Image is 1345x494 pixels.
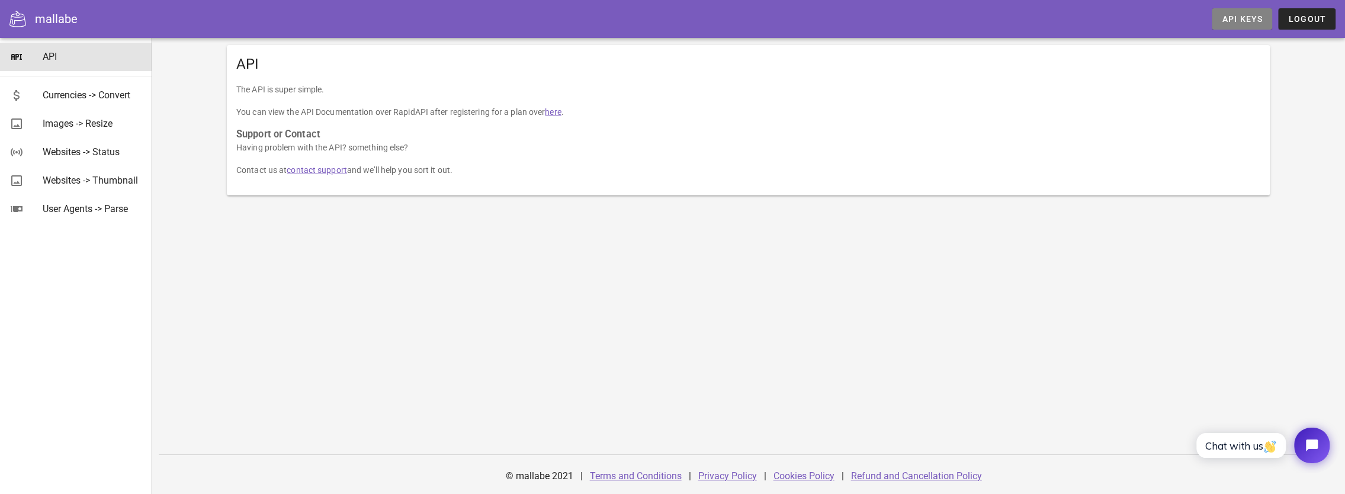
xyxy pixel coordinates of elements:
[764,462,766,490] div: |
[43,146,142,158] div: Websites -> Status
[773,470,834,482] a: Cookies Policy
[236,83,1260,96] p: The API is super simple.
[35,10,78,28] div: mallabe
[1221,14,1263,24] span: API Keys
[689,462,691,490] div: |
[1212,8,1272,30] a: API Keys
[1288,14,1326,24] span: Logout
[545,107,561,117] a: here
[236,105,1260,118] p: You can view the API Documentation over RapidAPI after registering for a plan over .
[499,462,580,490] div: © mallabe 2021
[698,470,757,482] a: Privacy Policy
[236,141,1260,154] p: Having problem with the API? something else?
[236,163,1260,177] p: Contact us at and we’ll help you sort it out.
[227,45,1270,83] div: API
[590,470,682,482] a: Terms and Conditions
[1278,8,1336,30] button: Logout
[851,470,982,482] a: Refund and Cancellation Policy
[43,203,142,214] div: User Agents -> Parse
[1183,418,1340,473] iframe: Tidio Chat
[842,462,844,490] div: |
[43,89,142,101] div: Currencies -> Convert
[43,51,142,62] div: API
[43,118,142,129] div: Images -> Resize
[580,462,583,490] div: |
[287,165,347,175] a: contact support
[43,175,142,186] div: Websites -> Thumbnail
[236,128,1260,141] h3: Support or Contact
